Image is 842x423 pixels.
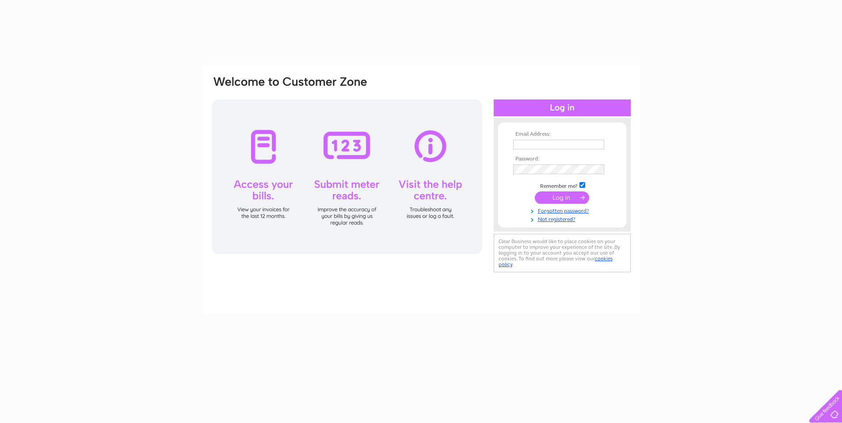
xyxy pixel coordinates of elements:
[511,181,613,190] td: Remember me?
[499,255,613,267] a: cookies policy
[511,156,613,162] th: Password:
[513,214,613,223] a: Not registered?
[513,206,613,214] a: Forgotten password?
[494,234,631,272] div: Clear Business would like to place cookies on your computer to improve your experience of the sit...
[511,131,613,137] th: Email Address:
[535,191,589,204] input: Submit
